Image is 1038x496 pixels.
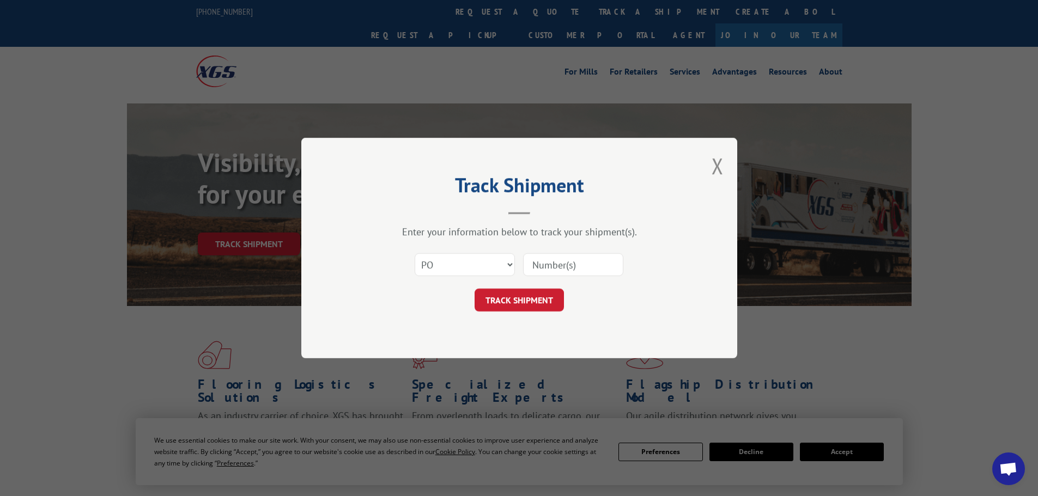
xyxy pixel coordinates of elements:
button: TRACK SHIPMENT [475,289,564,311]
button: Close modal [712,151,724,180]
input: Number(s) [523,253,623,276]
div: Open chat [992,452,1025,485]
h2: Track Shipment [356,177,683,198]
div: Enter your information below to track your shipment(s). [356,225,683,238]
